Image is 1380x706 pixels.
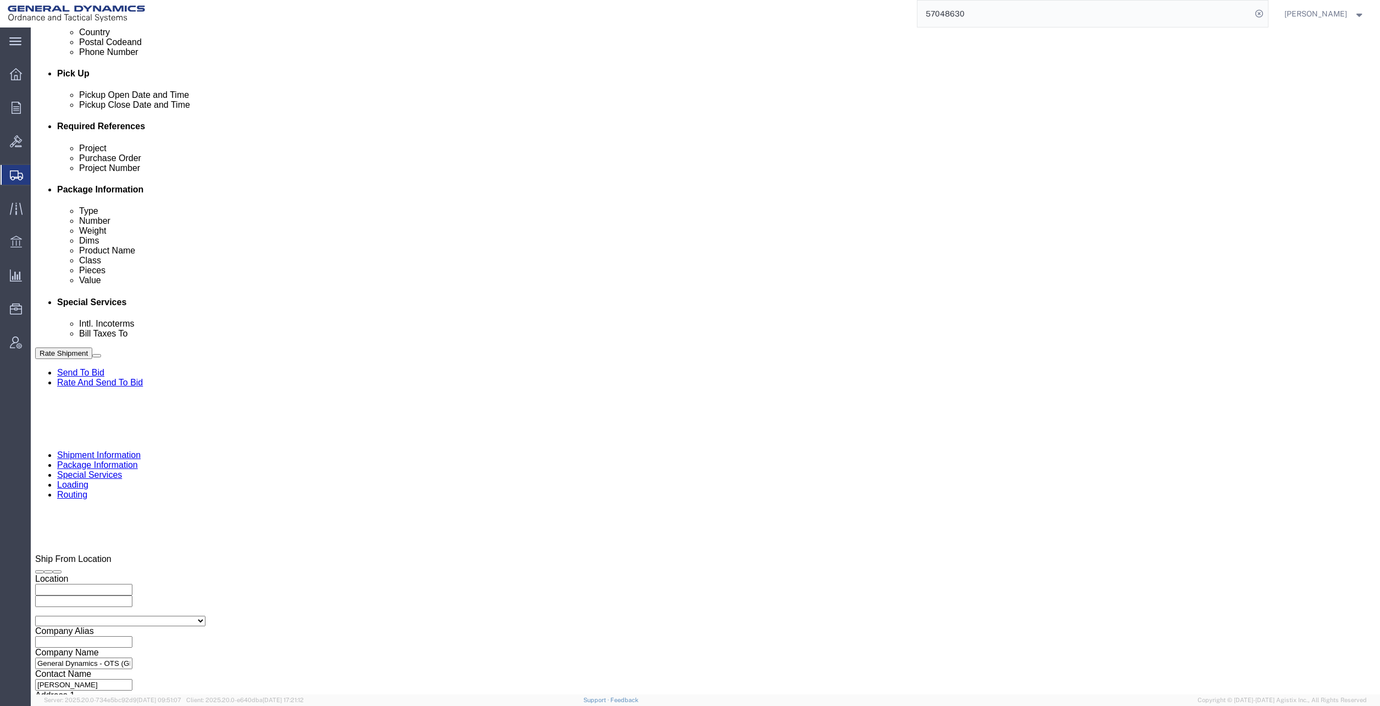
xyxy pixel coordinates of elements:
[44,697,181,703] span: Server: 2025.20.0-734e5bc92d9
[1284,8,1347,20] span: Russell Borum
[186,697,304,703] span: Client: 2025.20.0-e640dba
[137,697,181,703] span: [DATE] 09:51:07
[263,697,304,703] span: [DATE] 17:21:12
[610,697,638,703] a: Feedback
[1198,696,1367,705] span: Copyright © [DATE]-[DATE] Agistix Inc., All Rights Reserved
[8,5,145,22] img: logo
[917,1,1251,27] input: Search for shipment number, reference number
[31,27,1380,694] iframe: FS Legacy Container
[583,697,611,703] a: Support
[1284,7,1365,20] button: [PERSON_NAME]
